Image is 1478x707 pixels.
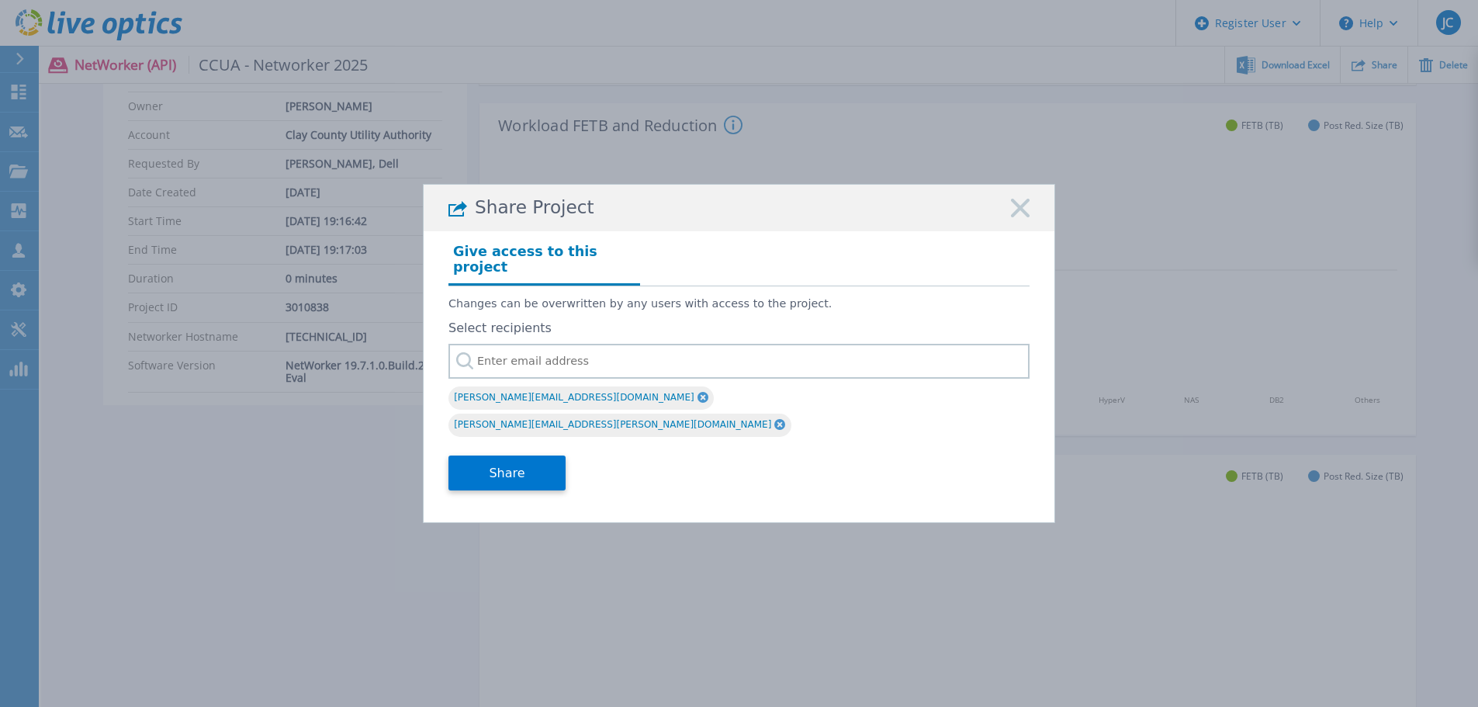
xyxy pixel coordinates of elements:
p: Changes can be overwritten by any users with access to the project. [448,297,1030,310]
input: Enter email address [448,344,1030,379]
div: [PERSON_NAME][EMAIL_ADDRESS][PERSON_NAME][DOMAIN_NAME] [448,414,791,437]
span: Share Project [475,197,594,218]
h4: Give access to this project [448,239,640,286]
button: Share [448,456,566,490]
div: [PERSON_NAME][EMAIL_ADDRESS][DOMAIN_NAME] [448,386,714,410]
label: Select recipients [448,321,1030,335]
